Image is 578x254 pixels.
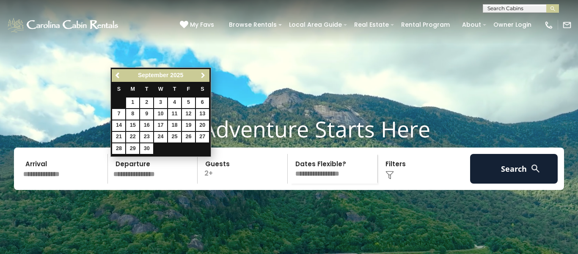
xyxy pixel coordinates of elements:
a: Rental Program [397,18,454,31]
a: About [458,18,485,31]
a: 17 [154,120,167,131]
span: 2025 [170,72,183,78]
a: 18 [168,120,181,131]
a: 5 [182,98,195,108]
a: 26 [182,132,195,142]
a: Owner Login [489,18,536,31]
img: search-regular-white.png [530,163,541,174]
img: White-1-1-2.png [6,17,121,33]
a: 9 [140,109,153,120]
span: Saturday [201,86,204,92]
h1: Your Adventure Starts Here [6,116,572,142]
a: 4 [168,98,181,108]
a: 15 [126,120,139,131]
span: Next [200,72,206,79]
a: 8 [126,109,139,120]
a: 24 [154,132,167,142]
a: 21 [112,132,125,142]
a: 25 [168,132,181,142]
a: 1 [126,98,139,108]
a: 13 [196,109,209,120]
a: 14 [112,120,125,131]
span: Thursday [173,86,176,92]
a: 16 [140,120,153,131]
a: 22 [126,132,139,142]
a: 27 [196,132,209,142]
a: Previous [113,70,123,81]
a: Real Estate [350,18,393,31]
img: phone-regular-white.png [544,20,553,30]
span: My Favs [190,20,214,29]
a: 19 [182,120,195,131]
p: 2+ [200,154,287,184]
img: mail-regular-white.png [562,20,572,30]
a: Local Area Guide [285,18,346,31]
a: 6 [196,98,209,108]
a: 28 [112,143,125,154]
a: 2 [140,98,153,108]
a: 7 [112,109,125,120]
a: 3 [154,98,167,108]
span: September [138,72,168,78]
a: 20 [196,120,209,131]
a: 12 [182,109,195,120]
span: Wednesday [158,86,163,92]
span: Previous [115,72,121,79]
span: Tuesday [145,86,149,92]
a: Next [198,70,209,81]
a: Browse Rentals [225,18,281,31]
a: My Favs [180,20,216,30]
a: 10 [154,109,167,120]
button: Search [470,154,558,184]
span: Monday [131,86,135,92]
a: 23 [140,132,153,142]
a: 11 [168,109,181,120]
a: 30 [140,143,153,154]
span: Friday [187,86,190,92]
span: Sunday [117,86,121,92]
img: filter--v1.png [385,171,394,179]
a: 29 [126,143,139,154]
